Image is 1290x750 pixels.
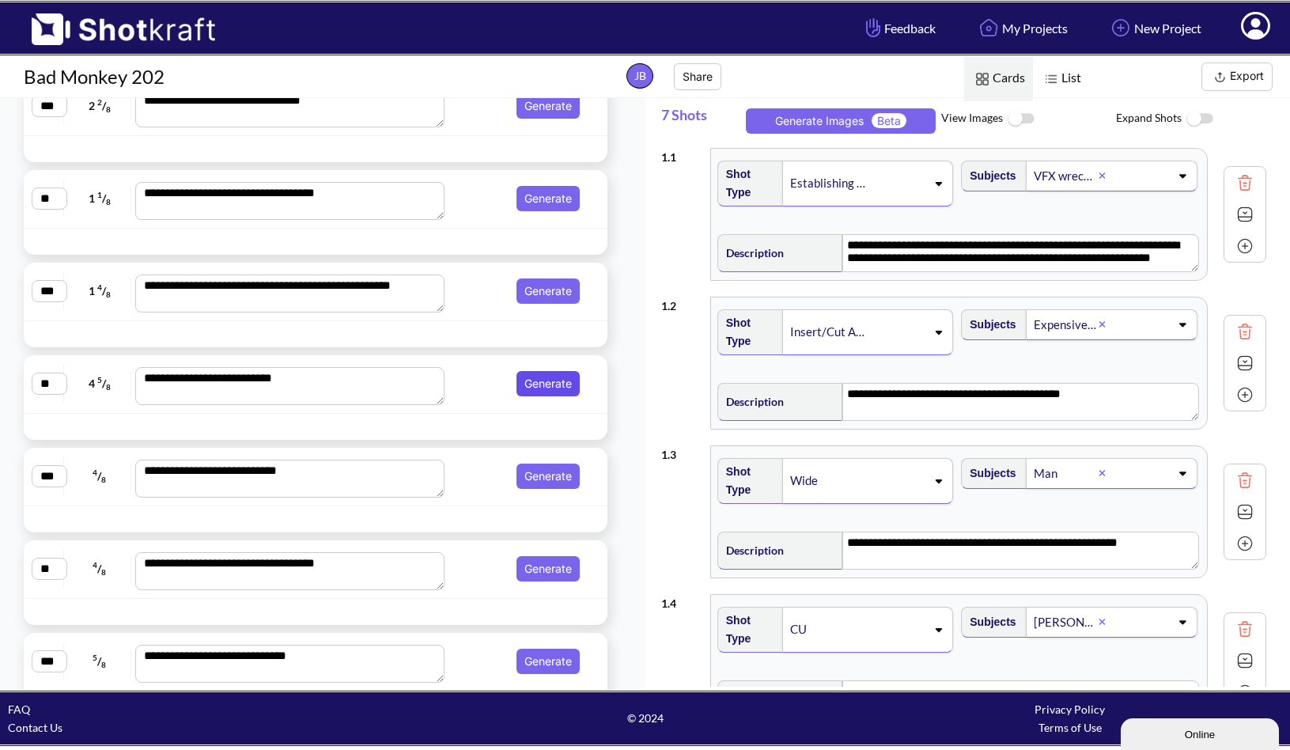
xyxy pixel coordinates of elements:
[872,113,906,128] span: Beta
[1210,67,1230,87] img: Export Icon
[106,197,111,206] span: 8
[718,686,784,712] span: Description
[97,375,102,384] span: 5
[516,278,580,304] button: Generate
[1233,649,1257,672] img: Expand Icon
[857,718,1282,737] div: Terms of Use
[433,709,857,727] span: © 2024
[626,63,653,89] span: JB
[975,14,1002,41] img: Home Icon
[1032,612,1099,633] div: [PERSON_NAME]
[718,459,775,503] span: Shot Type
[718,388,784,415] span: Description
[862,19,936,37] span: Feedback
[789,619,868,640] div: CU
[1032,314,1099,335] div: Expensive loafers
[1233,680,1257,704] img: Add Icon
[1033,56,1089,101] span: List
[964,56,1033,101] span: Cards
[661,289,702,315] div: 1 . 2
[718,161,775,206] span: Shot Type
[68,93,132,119] span: 2 /
[962,460,1016,487] span: Subjects
[1121,715,1282,750] iframe: chat widget
[93,468,97,477] span: 4
[862,14,884,41] img: Hand Icon
[93,560,97,570] span: 4
[746,108,936,134] button: Generate ImagesBeta
[1233,532,1257,555] img: Add Icon
[1201,62,1273,91] button: Export
[962,312,1016,338] span: Subjects
[106,290,111,299] span: 8
[1041,69,1061,89] img: List Icon
[1003,102,1038,136] img: ToggleOff Icon
[1233,617,1257,641] img: Trash Icon
[68,371,132,396] span: 4 /
[8,703,30,716] a: FAQ
[1233,383,1257,407] img: Add Icon
[1032,165,1099,187] div: VFX wreckage
[68,186,132,211] span: 1 /
[516,649,580,674] button: Generate
[1233,468,1257,492] img: Trash Icon
[106,382,111,392] span: 8
[857,700,1282,718] div: Privacy Policy
[516,556,580,581] button: Generate
[674,63,721,90] button: Share
[97,190,102,199] span: 1
[963,7,1080,49] a: My Projects
[661,140,702,166] div: 1 . 1
[68,464,132,489] span: /
[1182,102,1217,136] img: ToggleOff Icon
[101,660,106,669] span: 8
[97,97,102,107] span: 2
[962,163,1016,189] span: Subjects
[962,609,1016,635] span: Subjects
[106,104,111,114] span: 8
[516,93,580,119] button: Generate
[101,475,106,484] span: 8
[1095,7,1213,49] a: New Project
[1233,500,1257,524] img: Expand Icon
[972,69,993,89] img: Card Icon
[941,102,1116,136] span: View Images
[1233,203,1257,226] img: Expand Icon
[1107,14,1134,41] img: Add Icon
[93,653,97,662] span: 5
[1233,351,1257,375] img: Expand Icon
[8,721,62,734] a: Contact Us
[516,186,580,211] button: Generate
[68,556,132,581] span: /
[1032,463,1099,484] div: Man
[718,537,784,563] span: Description
[661,437,702,464] div: 1 . 3
[101,567,106,577] span: 8
[718,310,775,354] span: Shot Type
[718,240,784,266] span: Description
[68,649,132,674] span: /
[789,470,868,491] div: Wide
[68,278,132,304] span: 1 /
[718,608,775,652] span: Shot Type
[516,371,580,396] button: Generate
[789,321,868,343] div: Insert/Cut Away
[1233,320,1257,343] img: Trash Icon
[1233,171,1257,195] img: Trash Icon
[516,464,580,489] button: Generate
[661,586,702,612] div: 1 . 4
[1233,234,1257,258] img: Add Icon
[661,98,740,140] span: 7 Shots
[97,282,102,292] span: 4
[789,172,868,194] div: Establishing shot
